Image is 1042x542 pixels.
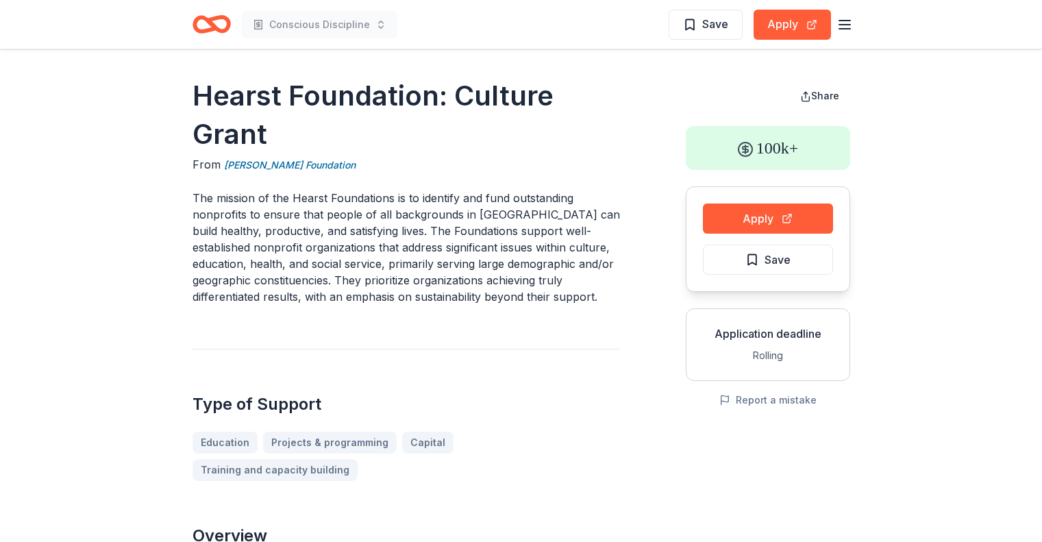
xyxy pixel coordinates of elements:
[193,393,620,415] h2: Type of Support
[697,347,839,364] div: Rolling
[686,126,850,170] div: 100k+
[402,432,454,454] a: Capital
[263,432,397,454] a: Projects & programming
[703,245,833,275] button: Save
[702,15,728,33] span: Save
[269,16,370,33] span: Conscious Discipline
[719,392,817,408] button: Report a mistake
[765,251,791,269] span: Save
[669,10,743,40] button: Save
[789,82,850,110] button: Share
[193,156,620,173] div: From
[224,157,356,173] a: [PERSON_NAME] Foundation
[697,325,839,342] div: Application deadline
[754,10,831,40] button: Apply
[193,190,620,305] p: The mission of the Hearst Foundations is to identify and fund outstanding nonprofits to ensure th...
[193,77,620,153] h1: Hearst Foundation: Culture Grant
[242,11,397,38] button: Conscious Discipline
[193,432,258,454] a: Education
[193,459,358,481] a: Training and capacity building
[703,204,833,234] button: Apply
[811,90,839,101] span: Share
[193,8,231,40] a: Home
